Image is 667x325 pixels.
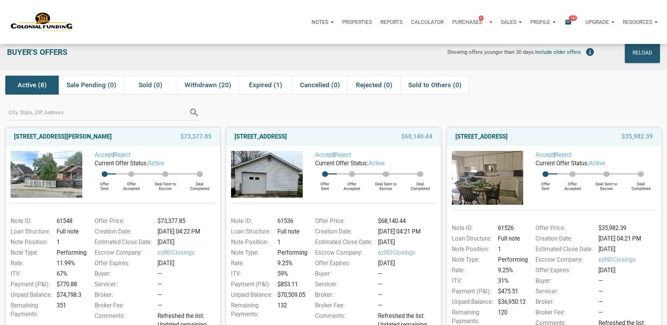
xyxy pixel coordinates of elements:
[312,227,376,236] div: Creation Date:
[312,269,376,278] div: Buyer:
[312,259,376,268] div: Offer Expires:
[532,287,596,296] div: Servicer:
[401,133,432,141] span: $68,140.44
[158,280,219,289] div: —
[114,152,130,158] a: Reject
[581,12,618,33] button: Upgrade
[618,12,662,33] button: Resources
[189,104,199,120] i: search
[312,248,376,257] div: Escrow Company:
[380,19,403,25] p: Reports
[315,152,351,158] span: |
[91,291,155,299] div: Broker:
[532,298,596,306] div: Broker:
[155,259,219,268] div: [DATE]
[452,151,524,205] img: 581421
[158,248,219,257] span: ezREIClosings
[275,280,307,289] div: $853.11
[312,238,376,247] div: Estimated Close Date:
[532,308,596,317] div: Broker Fee:
[239,76,292,95] div: Expired (1)
[495,255,527,264] div: Performing
[235,133,287,141] a: [STREET_ADDRESS]
[315,160,368,167] span: Current Offer Status:
[337,177,367,191] div: Offer Accepted
[596,224,660,232] div: $35,982.39
[623,19,652,25] p: Resources
[535,152,571,158] span: |
[448,298,495,306] div: Unpaid Balance:
[407,12,448,33] a: Calculator
[559,12,581,33] button: email143
[495,245,527,254] div: 1
[275,238,307,247] div: 1
[91,238,155,247] div: Estimated Close Date:
[147,177,184,191] div: Deal Sent to Escrow
[496,12,526,33] button: Sales
[307,12,338,33] a: Notes
[378,269,440,278] div: —
[312,280,376,289] div: Servicer:
[315,152,333,158] a: Accept
[448,12,496,33] a: Purchases8
[95,152,130,158] span: |
[227,259,275,268] div: Rate:
[588,177,625,191] div: Deal Sent to Escrow
[275,259,307,268] div: 9.25%
[185,81,231,89] span: Withdrawn (20)
[532,266,596,275] div: Offer Expires:
[495,298,527,306] div: $36,950.12
[54,269,86,278] div: 67%
[596,234,660,243] div: [DATE] 04:21 PM
[9,104,189,120] input: City, State, ZIP, Address
[569,15,577,21] span: 143
[378,248,440,257] span: ezREIClosings
[596,266,660,275] div: [DATE]
[378,302,383,309] span: —
[93,177,116,191] div: Offer Sent
[405,177,436,191] div: Deal Completed
[448,255,495,264] div: Note Type:
[532,234,596,243] div: Creation Date:
[633,47,652,59] div: Reload
[275,248,307,257] div: Performing
[227,269,275,278] div: ITV:
[14,133,112,141] a: [STREET_ADDRESS][PERSON_NAME]
[155,238,219,247] div: [DATE]
[91,280,155,289] div: Servicer:
[448,276,495,285] div: ITV:
[312,301,376,310] div: Broker Fee:
[91,248,155,257] div: Escrow Company:
[555,152,571,158] a: Reject
[347,76,400,95] div: Rejected (0)
[5,76,59,95] div: Active (8)
[495,276,527,285] div: 31%
[378,291,440,299] div: —
[227,280,275,289] div: Payment (P&I):
[59,76,124,95] div: Sale Pending (0)
[338,12,376,33] a: Properties
[530,19,550,25] p: Profile
[155,227,219,236] div: [DATE] 04:22 PM
[598,309,603,316] span: —
[495,234,527,243] div: Full note
[158,291,219,299] div: —
[91,301,155,310] div: Broker Fee:
[447,49,535,55] span: Showing offers younger than 30 days.
[598,276,660,285] div: —
[448,266,495,275] div: Rate:
[376,227,440,236] div: [DATE] 04:21 PM
[7,248,54,257] div: Note Type:
[91,269,155,278] div: Buyer:
[313,177,337,191] div: Offer Sent
[479,15,483,21] span: 8
[378,280,440,289] div: —
[411,19,444,25] p: Calculator
[598,255,660,264] span: ezREIClosings
[227,238,275,247] div: Note Position:
[54,227,86,236] div: Full note
[7,301,54,319] div: Remaining Payments:
[622,133,653,141] span: $35,982.39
